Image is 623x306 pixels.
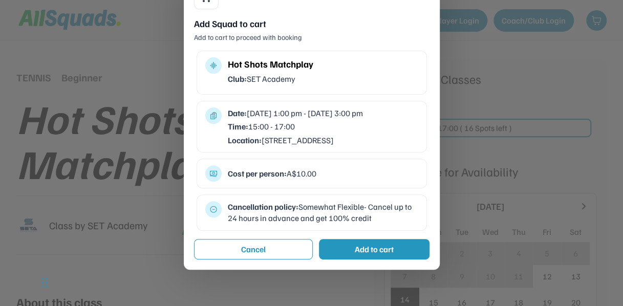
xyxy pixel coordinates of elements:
strong: Date: [228,108,247,118]
button: multitrack_audio [209,61,218,70]
div: [DATE] 1:00 pm - [DATE] 3:00 pm [228,107,418,119]
div: Somewhat Flexible- Cancel up to 24 hours in advance and get 100% credit [228,201,418,224]
div: Add to cart [355,243,394,255]
div: A$10.00 [228,168,418,179]
button: Cancel [194,239,313,259]
strong: Time: [228,121,248,132]
strong: Location: [228,135,262,145]
div: Hot Shots Matchplay [228,57,418,71]
div: [STREET_ADDRESS] [228,135,418,146]
div: 15:00 - 17:00 [228,121,418,132]
div: Add to cart to proceed with booking [194,32,429,42]
div: Add Squad to cart [194,17,429,30]
strong: Cancellation policy: [228,202,298,212]
strong: Cost per person: [228,168,287,179]
div: SET Academy [228,73,418,84]
strong: Club: [228,74,247,84]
